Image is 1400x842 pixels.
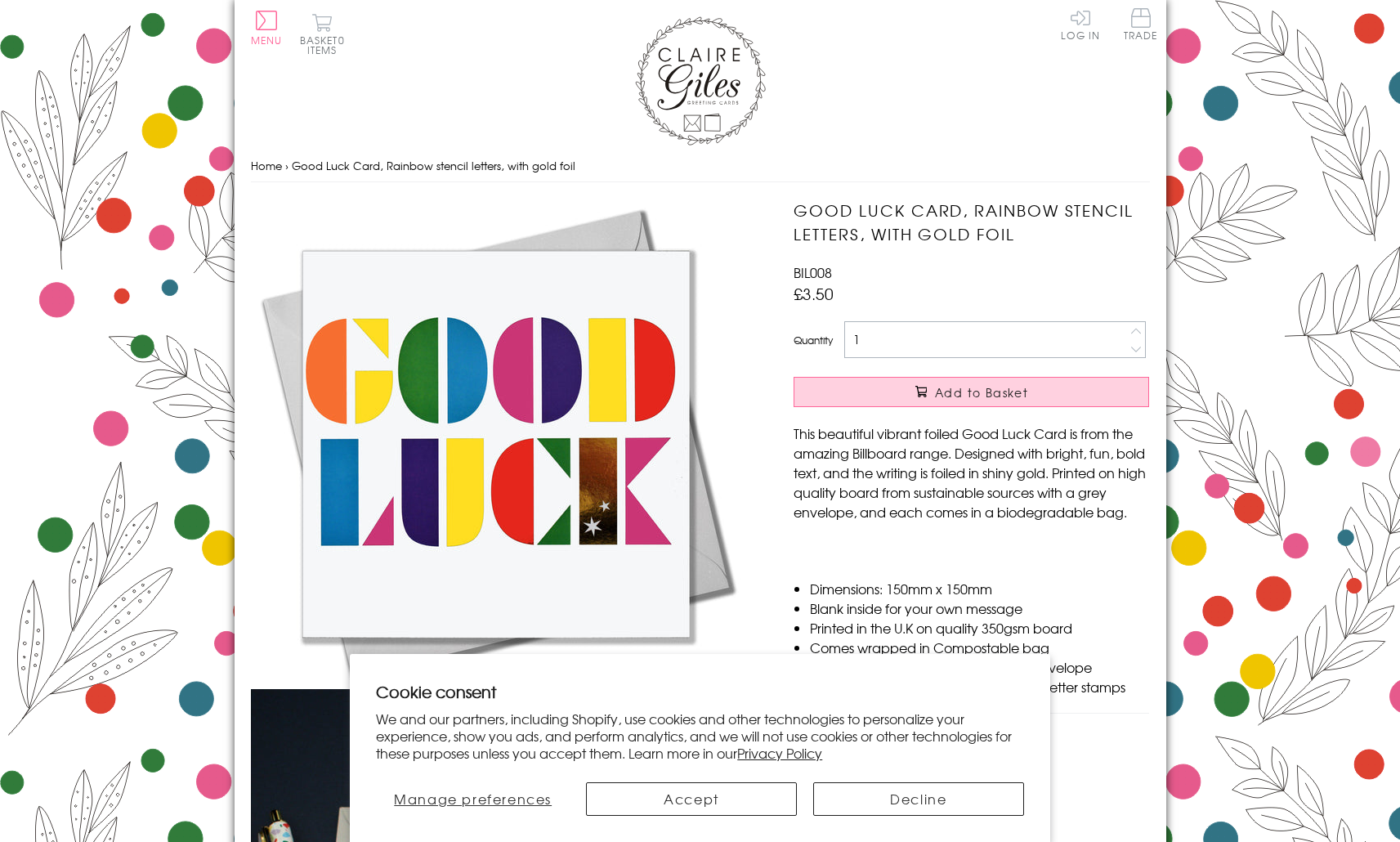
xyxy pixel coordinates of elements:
[376,680,1024,703] h2: Cookie consent
[794,333,833,347] label: Quantity
[1124,8,1158,43] a: Trade
[794,282,834,305] span: £3.50
[635,16,766,146] img: Claire Giles Greetings Cards
[810,618,1149,638] li: Printed in the U.K on quality 350gsm board
[376,710,1024,761] p: We and our partners, including Shopify, use cookies and other technologies to personalize your ex...
[376,782,570,816] button: Manage preferences
[394,789,552,808] span: Manage preferences
[307,33,345,57] span: 0 items
[251,150,1150,183] nav: breadcrumbs
[292,158,575,173] span: Good Luck Card, Rainbow stencil letters, with gold foil
[794,199,1149,246] h1: Good Luck Card, Rainbow stencil letters, with gold foil
[586,782,797,816] button: Accept
[300,13,345,55] button: Basket0 items
[285,158,288,173] span: ›
[1124,8,1158,40] span: Trade
[794,262,832,282] span: BIL008
[794,377,1149,407] button: Add to Basket
[251,11,283,45] button: Menu
[737,743,822,763] a: Privacy Policy
[810,638,1149,657] li: Comes wrapped in Compostable bag
[935,384,1028,401] span: Add to Basket
[813,782,1024,816] button: Decline
[794,423,1149,522] p: This beautiful vibrant foiled Good Luck Card is from the amazing Billboard range. Designed with b...
[251,199,741,689] img: Good Luck Card, Rainbow stencil letters, with gold foil
[251,33,283,47] span: Menu
[251,158,282,173] a: Home
[810,598,1149,618] li: Blank inside for your own message
[1061,8,1100,40] a: Log In
[810,579,1149,598] li: Dimensions: 150mm x 150mm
